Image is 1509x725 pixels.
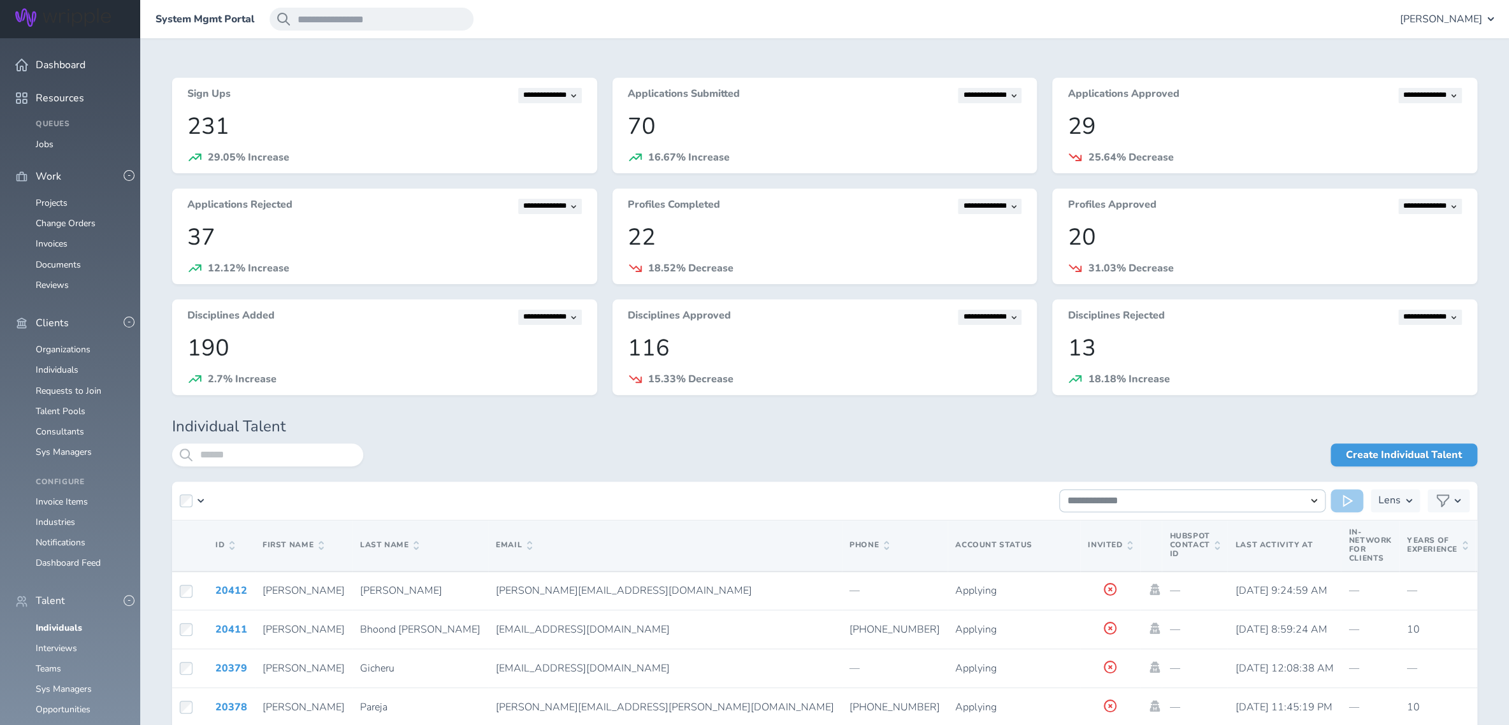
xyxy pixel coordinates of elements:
a: Documents [36,259,81,271]
h3: Applications Approved [1067,88,1179,103]
span: [DATE] 8:59:24 AM [1235,622,1327,636]
p: — [1169,701,1220,713]
p: — [1169,663,1220,674]
span: — [1348,584,1359,598]
span: [PERSON_NAME] [263,661,345,675]
a: Sys Managers [36,446,92,458]
span: Talent [36,595,65,607]
p: 13 [1067,335,1462,361]
a: Projects [36,197,68,209]
a: Impersonate [1148,622,1162,634]
span: 12.12% Increase [208,261,289,275]
a: Reviews [36,279,69,291]
span: Years of Experience [1407,536,1468,554]
span: Account Status [955,540,1032,550]
h4: Configure [36,478,125,487]
span: [PERSON_NAME] [360,584,442,598]
a: Invoices [36,238,68,250]
h4: Queues [36,120,125,129]
p: — [849,663,940,674]
a: Talent Pools [36,405,85,417]
a: Impersonate [1148,584,1162,595]
h3: Profiles Approved [1067,199,1156,214]
span: Email [496,541,532,550]
span: — [1348,661,1359,675]
a: Opportunities [36,703,90,715]
h3: Disciplines Approved [628,310,731,325]
span: Invited [1088,541,1132,550]
span: 31.03% Decrease [1088,261,1173,275]
span: First Name [263,541,324,550]
span: [PERSON_NAME] [263,584,345,598]
a: Teams [36,663,61,675]
span: Bhoond [PERSON_NAME] [360,622,480,636]
span: [PERSON_NAME] [263,700,345,714]
p: 29 [1067,113,1462,140]
h3: Lens [1378,489,1401,512]
a: 20412 [215,584,247,598]
span: 25.64% Decrease [1088,150,1173,164]
span: Applying [955,700,997,714]
span: [DATE] 11:45:19 PM [1235,700,1332,714]
p: 37 [187,224,582,250]
a: Consultants [36,426,84,438]
button: - [124,595,134,606]
span: [PHONE_NUMBER] [849,700,940,714]
span: [PERSON_NAME] [263,622,345,636]
span: Applying [955,622,997,636]
span: Applying [955,661,997,675]
span: Applying [955,584,997,598]
span: Dashboard [36,59,85,71]
span: — [1348,700,1359,714]
p: 70 [628,113,1022,140]
span: Pareja [360,700,387,714]
span: 2.7% Increase [208,372,277,386]
span: Phone [849,541,889,550]
button: - [124,317,134,327]
a: Individuals [36,622,82,634]
span: ID [215,541,235,550]
span: Last Name [360,541,419,550]
a: Create Individual Talent [1331,443,1477,466]
span: — [1348,622,1359,636]
span: [DATE] 12:08:38 AM [1235,661,1333,675]
p: — [1169,585,1220,596]
h3: Disciplines Added [187,310,275,325]
span: 16.67% Increase [648,150,730,164]
p: 20 [1067,224,1462,250]
a: Sys Managers [36,683,92,695]
a: Invoice Items [36,496,88,508]
p: 22 [628,224,1022,250]
a: Notifications [36,536,85,549]
span: 15.33% Decrease [648,372,733,386]
span: 18.52% Decrease [648,261,733,275]
span: Resources [36,92,84,104]
button: - [124,170,134,181]
span: [EMAIL_ADDRESS][DOMAIN_NAME] [496,622,670,636]
span: 10 [1407,622,1420,636]
span: Gicheru [360,661,394,675]
span: Last Activity At [1235,540,1313,550]
span: [EMAIL_ADDRESS][DOMAIN_NAME] [496,661,670,675]
span: 10 [1407,700,1420,714]
a: Change Orders [36,217,96,229]
a: 20379 [215,661,247,675]
h1: Individual Talent [172,418,1477,436]
a: 20411 [215,622,247,636]
p: 231 [187,113,582,140]
button: Lens [1371,489,1420,512]
button: Run Action [1331,489,1363,512]
span: In-Network for Clients [1348,527,1391,563]
a: Dashboard Feed [36,557,101,569]
p: — [849,585,940,596]
a: Impersonate [1148,661,1162,673]
h3: Sign Ups [187,88,231,103]
h3: Applications Submitted [628,88,740,103]
span: Hubspot Contact Id [1169,532,1220,558]
a: Organizations [36,343,90,355]
a: 20378 [215,700,247,714]
span: Clients [36,317,69,329]
a: Impersonate [1148,700,1162,712]
span: [DATE] 9:24:59 AM [1235,584,1327,598]
p: — [1407,585,1468,596]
